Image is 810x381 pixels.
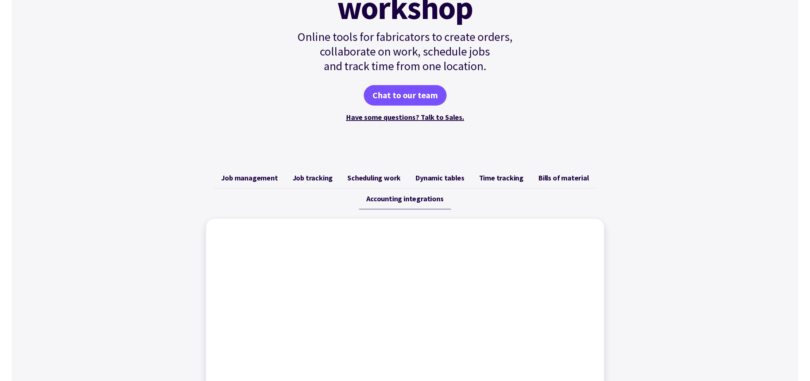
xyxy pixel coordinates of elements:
span: Bills of material [538,174,589,182]
span: Scheduling work [347,174,401,182]
span: Dynamic tables [415,174,464,182]
a: Chat to our team [364,85,447,106]
span: Accounting integrations [366,194,443,203]
span: Job management [221,174,278,182]
span: Job tracking [293,174,333,182]
a: Have some questions? Talk to Sales. [346,113,464,122]
iframe: Chat Widget [685,302,810,381]
p: Online tools for fabricators to create orders, collaborate on work, schedule jobs and track time ... [282,30,528,73]
span: Time tracking [479,174,524,182]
